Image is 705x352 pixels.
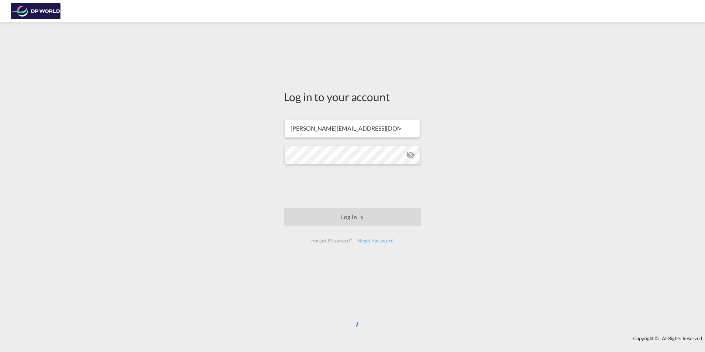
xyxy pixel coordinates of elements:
[285,119,420,138] input: Enter email/phone number
[284,89,421,104] div: Log in to your account
[284,208,421,226] button: LOGIN
[308,234,355,247] div: Forgot Password?
[406,151,415,159] md-icon: icon-eye-off
[11,3,61,20] img: c08ca190194411f088ed0f3ba295208c.png
[296,172,409,200] iframe: reCAPTCHA
[355,234,397,247] div: Reset Password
